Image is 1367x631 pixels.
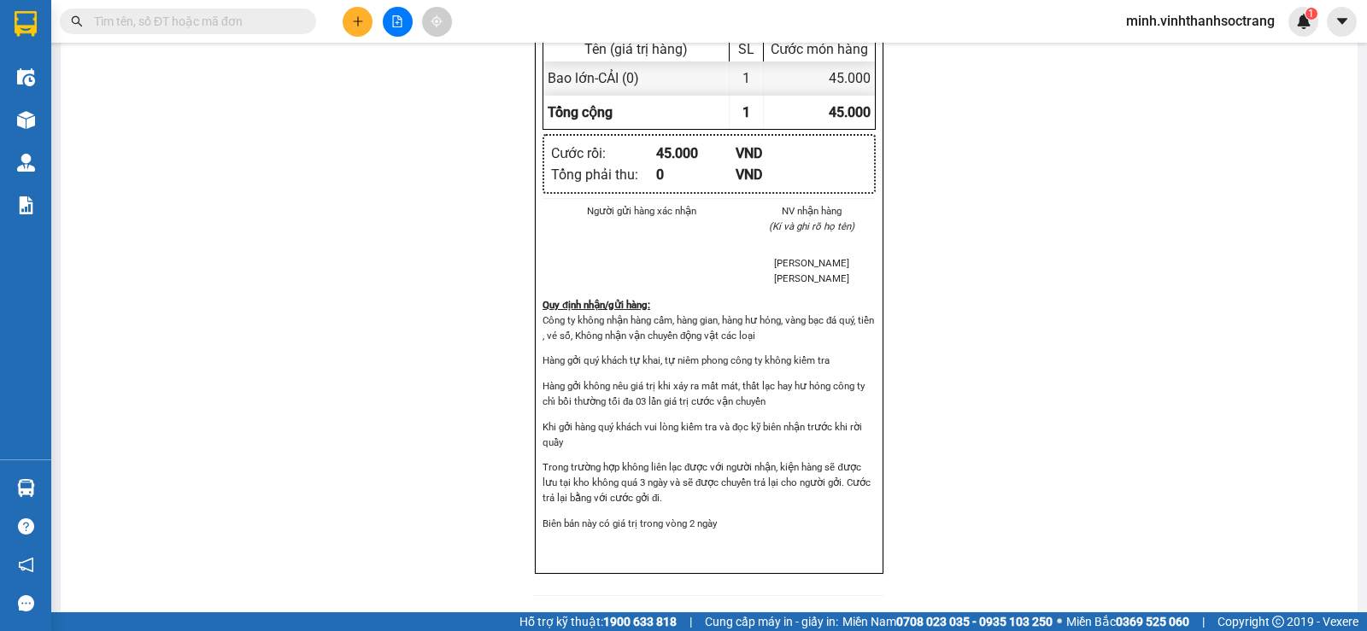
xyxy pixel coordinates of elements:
span: 1 [1308,8,1314,20]
li: VP Sóc Trăng [9,92,118,111]
span: search [71,15,83,27]
i: (Kí và ghi rõ họ tên) [769,220,854,232]
sup: 1 [1305,8,1317,20]
span: environment [118,114,130,126]
div: Cước món hàng [768,41,871,57]
strong: 1900 633 818 [603,615,677,628]
span: file-add [391,15,403,27]
button: aim [422,7,452,37]
button: plus [343,7,373,37]
p: Biên bản này có giá trị trong vòng 2 ngày [543,516,876,531]
img: warehouse-icon [17,111,35,129]
strong: 0369 525 060 [1116,615,1189,628]
img: logo.jpg [9,9,68,68]
li: VP Quận 8 [118,92,227,111]
span: caret-down [1335,14,1350,29]
span: | [689,612,692,631]
div: 0 [656,164,736,185]
span: Miền Bắc [1066,612,1189,631]
span: aim [431,15,443,27]
p: Công ty không nhận hàng cấm, hàng gian, hàng hư hỏng, vàng bạc đá quý, tiền , vé số, Không nhận v... [543,313,876,343]
div: VND [736,143,815,164]
span: 45.000 [829,104,871,120]
div: 1 [730,61,764,95]
span: Hỗ trợ kỹ thuật: [519,612,677,631]
span: Bao lớn - CẢI (0) [548,70,639,86]
img: warehouse-icon [17,68,35,86]
span: 1 [742,104,750,120]
div: Cước rồi : [551,143,656,164]
button: file-add [383,7,413,37]
div: SL [734,41,759,57]
li: Người gửi hàng xác nhận [577,203,706,219]
div: 45.000 [656,143,736,164]
img: solution-icon [17,196,35,214]
div: Tổng phải thu : [551,164,656,185]
img: logo-vxr [15,11,37,37]
span: Tổng cộng [548,104,613,120]
li: [PERSON_NAME] [PERSON_NAME] [747,255,876,286]
p: Hàng gởi quý khách tự khai, tự niêm phong công ty không kiểm tra [543,353,876,368]
p: Hàng gởi không nêu giá trị khi xảy ra mất mát, thất lạc hay hư hỏng công ty chỉ bồi thường tối đa... [543,378,876,409]
button: caret-down [1327,7,1357,37]
span: notification [18,557,34,573]
span: minh.vinhthanhsoctrang [1112,10,1288,32]
div: VND [736,164,815,185]
span: | [1202,612,1205,631]
input: Tìm tên, số ĐT hoặc mã đơn [94,12,296,31]
img: icon-new-feature [1296,14,1311,29]
strong: 0708 023 035 - 0935 103 250 [896,615,1053,628]
p: Trong trường hợp không liên lạc được với người nhận, kiện hàng sẽ được lưu tại kho không quá 3 ng... [543,459,876,505]
span: message [18,595,34,611]
img: warehouse-icon [17,154,35,172]
div: Quy định nhận/gửi hàng : [543,297,876,313]
span: Miền Nam [842,612,1053,631]
div: Tên (giá trị hàng) [548,41,725,57]
span: ⚪️ [1057,618,1062,625]
span: copyright [1272,616,1284,628]
p: Khi gởi hàng quý khách vui lòng kiểm tra và đọc kỹ biên nhận trước khi rời quầy [543,419,876,450]
li: NV nhận hàng [747,203,876,219]
img: warehouse-icon [17,479,35,497]
span: Cung cấp máy in - giấy in: [705,612,838,631]
span: plus [352,15,364,27]
li: Vĩnh Thành (Sóc Trăng) [9,9,248,73]
span: environment [9,114,21,126]
div: 45.000 [764,61,875,95]
span: question-circle [18,518,34,535]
